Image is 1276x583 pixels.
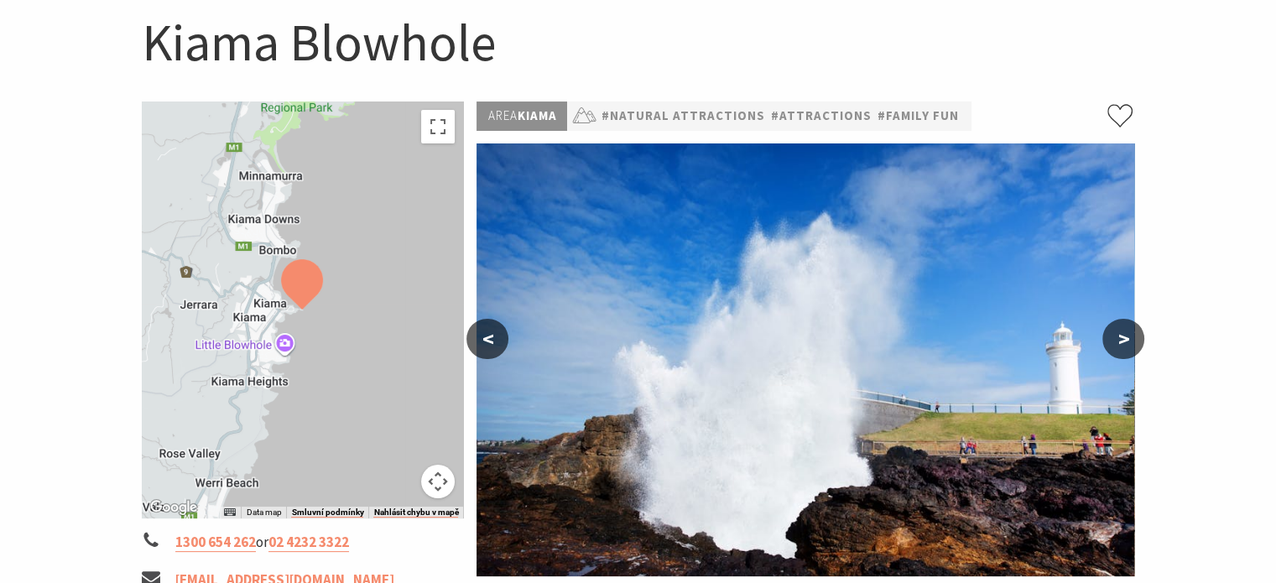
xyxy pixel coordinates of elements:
button: < [466,319,508,359]
button: Ovládání kamery na mapě [421,465,455,498]
a: Nahlásit chybu v mapě [373,508,458,518]
a: Otevřít tuto oblast v Mapách Google (otevře nové okno) [146,497,201,518]
a: 1300 654 262 [175,533,256,552]
button: > [1102,319,1144,359]
button: Klávesové zkratky [224,507,236,518]
button: Přepnout zobrazení na celou obrazovku [421,110,455,143]
a: #Attractions [770,106,871,127]
p: Kiama [477,102,567,131]
a: #Natural Attractions [601,106,764,127]
button: Data map [246,507,281,518]
img: Google [146,497,201,518]
li: or [142,531,464,554]
img: Kiama Blowhole [477,143,1134,576]
span: Area [487,107,517,123]
a: #Family Fun [877,106,958,127]
a: Smluvní podmínky (otevře se na nové kartě) [291,508,363,518]
a: 02 4232 3322 [268,533,349,552]
h1: Kiama Blowhole [142,8,1135,76]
